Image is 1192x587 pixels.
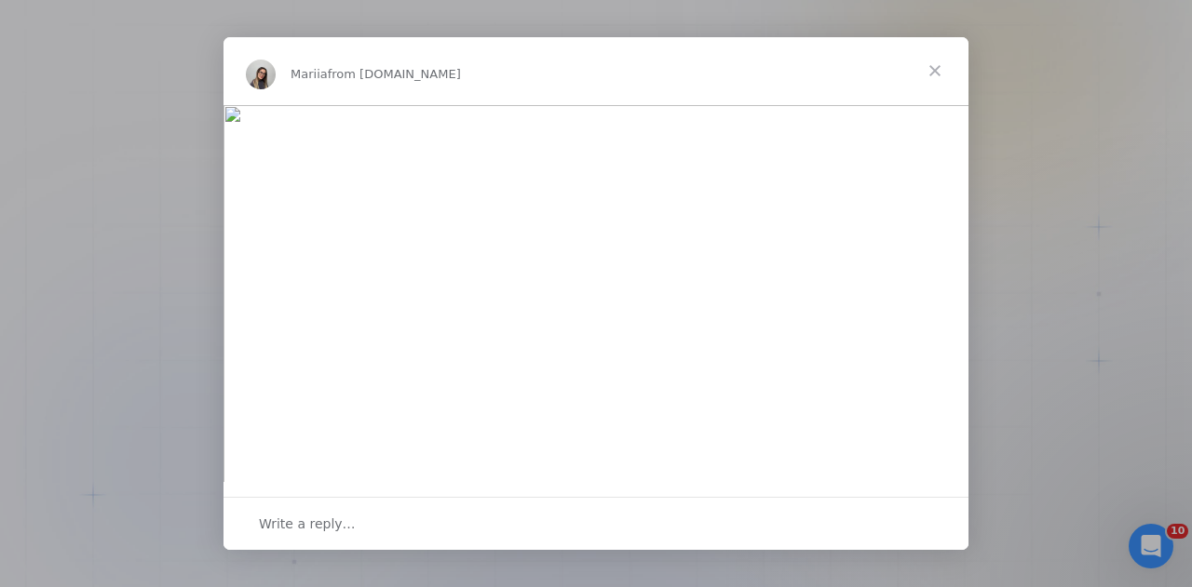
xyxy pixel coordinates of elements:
[901,37,968,104] span: Close
[328,67,461,81] span: from [DOMAIN_NAME]
[259,512,356,536] span: Write a reply…
[291,67,328,81] span: Mariia
[246,60,276,89] img: Profile image for Mariia
[223,497,968,550] div: Open conversation and reply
